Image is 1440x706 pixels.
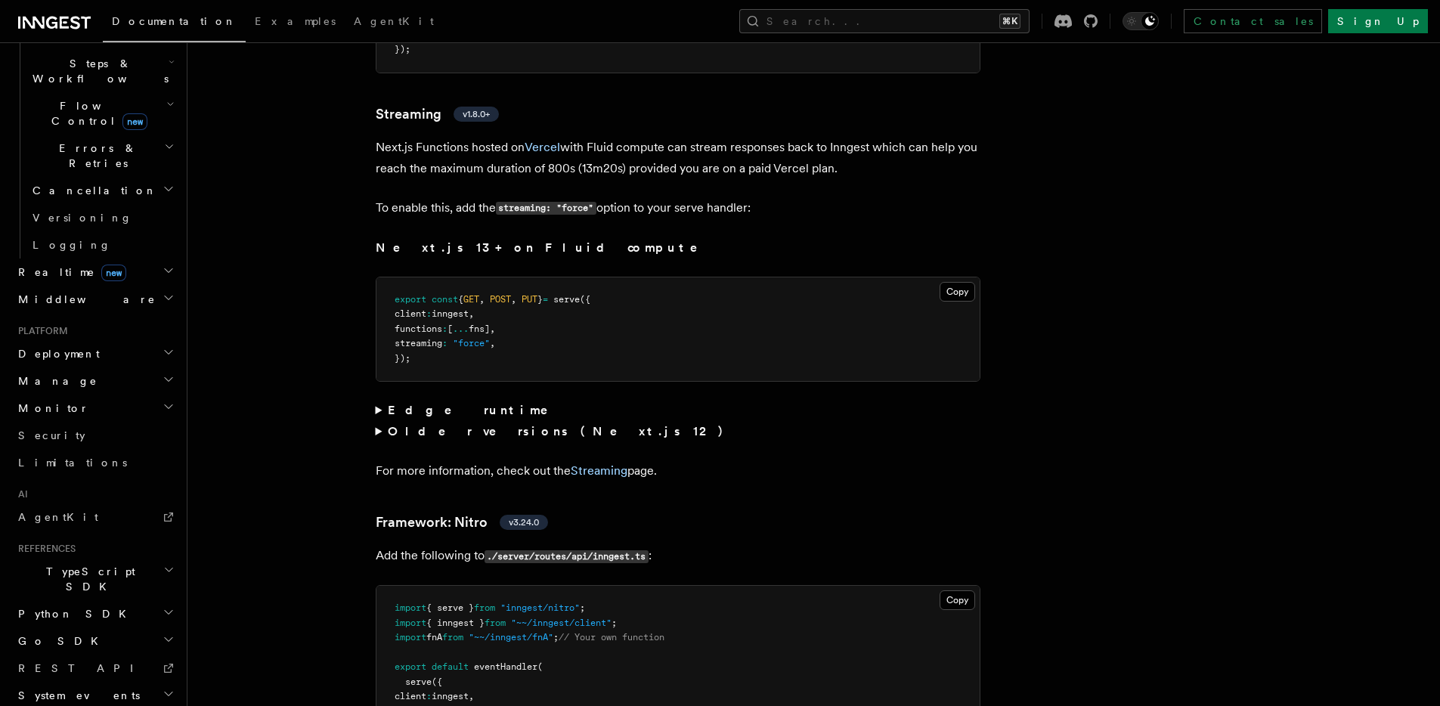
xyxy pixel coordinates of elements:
summary: Older versions (Next.js 12) [376,421,980,442]
span: , [479,294,485,305]
span: References [12,543,76,555]
span: Cancellation [26,183,157,198]
span: export [395,661,426,672]
span: Versioning [33,212,132,224]
span: v1.8.0+ [463,108,490,120]
span: Manage [12,373,98,389]
span: Logging [33,239,111,251]
span: serve [405,677,432,687]
span: fnA [426,632,442,643]
span: ; [612,618,617,628]
span: "~~/inngest/client" [511,618,612,628]
a: AgentKit [345,5,443,41]
span: Monitor [12,401,89,416]
code: ./server/routes/api/inngest.ts [485,550,649,563]
span: GET [463,294,479,305]
span: streaming [395,338,442,348]
span: client [395,691,426,701]
span: ({ [432,677,442,687]
p: Next.js Functions hosted on with Fluid compute can stream responses back to Inngest which can hel... [376,137,980,179]
span: : [426,308,432,319]
span: Middleware [12,292,156,307]
span: Examples [255,15,336,27]
button: Toggle dark mode [1123,12,1159,30]
button: Copy [940,282,975,302]
p: For more information, check out the page. [376,460,980,482]
span: , [490,324,495,334]
span: "force" [453,338,490,348]
strong: Edge runtime [388,403,569,417]
span: "inngest/nitro" [500,602,580,613]
span: PUT [522,294,537,305]
button: Deployment [12,340,178,367]
span: , [490,338,495,348]
code: streaming: "force" [496,202,596,215]
div: Inngest Functions [12,23,178,259]
span: inngest [432,691,469,701]
strong: Older versions (Next.js 12) [388,424,731,438]
button: Go SDK [12,627,178,655]
span: new [101,265,126,281]
span: , [511,294,516,305]
span: Flow Control [26,98,166,129]
span: { [458,294,463,305]
span: }); [395,353,410,364]
span: Documentation [112,15,237,27]
span: : [426,691,432,701]
span: Security [18,429,85,441]
a: Security [12,422,178,449]
button: Flow Controlnew [26,92,178,135]
span: [ [447,324,453,334]
span: v3.24.0 [509,516,539,528]
a: Limitations [12,449,178,476]
a: Sign Up [1328,9,1428,33]
a: AgentKit [12,503,178,531]
span: inngest [432,308,469,319]
a: Versioning [26,204,178,231]
span: new [122,113,147,130]
a: Contact sales [1184,9,1322,33]
span: { serve } [426,602,474,613]
span: { inngest } [426,618,485,628]
a: Streamingv1.8.0+ [376,104,499,125]
button: Python SDK [12,600,178,627]
span: ; [553,632,559,643]
span: import [395,632,426,643]
span: AgentKit [354,15,434,27]
button: Search...⌘K [739,9,1030,33]
span: Python SDK [12,606,135,621]
a: Examples [246,5,345,41]
a: Framework: Nitrov3.24.0 [376,512,548,533]
span: Platform [12,325,68,337]
span: ({ [580,294,590,305]
button: Copy [940,590,975,610]
a: Vercel [525,140,560,154]
span: ; [580,602,585,613]
span: POST [490,294,511,305]
span: from [474,602,495,613]
span: "~~/inngest/fnA" [469,632,553,643]
span: } [537,294,543,305]
button: Cancellation [26,177,178,204]
button: Monitor [12,395,178,422]
span: Steps & Workflows [26,56,169,86]
span: AI [12,488,28,500]
span: serve [553,294,580,305]
span: from [485,618,506,628]
span: Limitations [18,457,127,469]
span: }); [395,44,410,54]
span: Errors & Retries [26,141,164,171]
span: default [432,661,469,672]
button: Manage [12,367,178,395]
span: = [543,294,548,305]
button: Errors & Retries [26,135,178,177]
span: from [442,632,463,643]
span: , [469,308,474,319]
span: Go SDK [12,633,107,649]
span: const [432,294,458,305]
span: // Your own function [559,632,664,643]
span: fns] [469,324,490,334]
p: Add the following to : [376,545,980,567]
a: Streaming [571,463,627,478]
a: Documentation [103,5,246,42]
